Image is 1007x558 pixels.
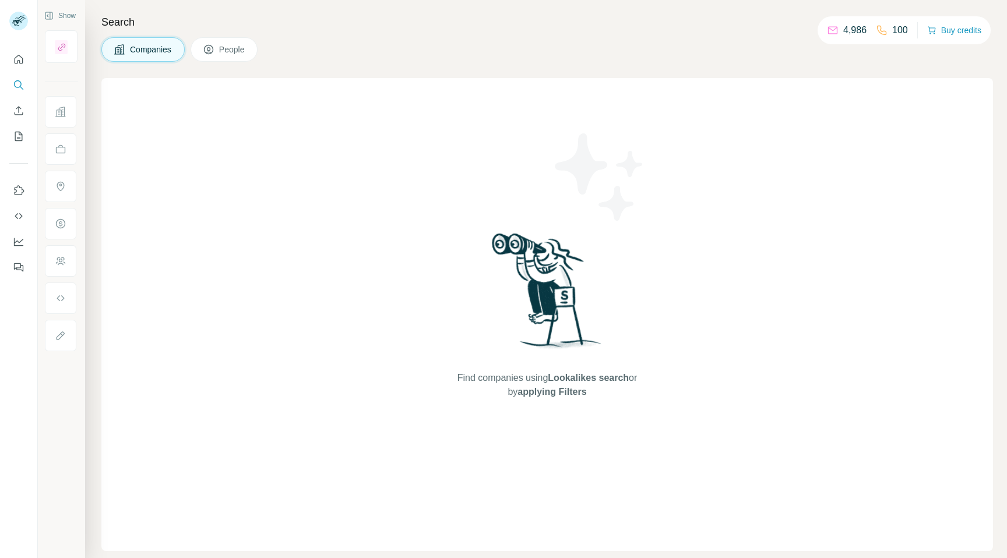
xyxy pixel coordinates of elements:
[9,231,28,252] button: Dashboard
[9,49,28,70] button: Quick start
[548,373,629,383] span: Lookalikes search
[843,23,867,37] p: 4,986
[9,180,28,201] button: Use Surfe on LinkedIn
[219,44,246,55] span: People
[9,75,28,96] button: Search
[9,100,28,121] button: Enrich CSV
[36,7,84,24] button: Show
[454,371,640,399] span: Find companies using or by
[927,22,981,38] button: Buy credits
[9,206,28,227] button: Use Surfe API
[517,387,586,397] span: applying Filters
[130,44,172,55] span: Companies
[101,14,993,30] h4: Search
[487,230,608,360] img: Surfe Illustration - Woman searching with binoculars
[892,23,908,37] p: 100
[547,125,652,229] img: Surfe Illustration - Stars
[9,126,28,147] button: My lists
[9,257,28,278] button: Feedback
